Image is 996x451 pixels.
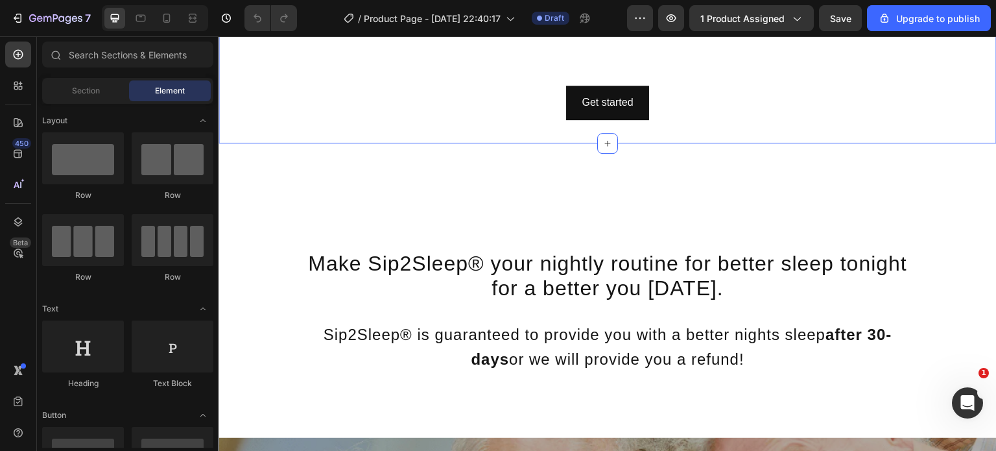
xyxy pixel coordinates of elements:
span: Draft [545,12,564,24]
iframe: Intercom live chat [952,387,983,419]
p: or we will provide you a refund! [1,311,777,335]
div: 450 [12,138,31,149]
div: Row [132,271,213,283]
span: Section [72,85,100,97]
p: Sip2Sleep® is guaranteed to provide you with a better nights sleep [1,286,777,311]
button: Save [819,5,862,31]
span: 1 [978,368,989,378]
div: Row [42,271,124,283]
span: Save [830,13,851,24]
span: Product Page - [DATE] 22:40:17 [364,12,501,25]
div: Undo/Redo [244,5,297,31]
div: Get started [363,57,414,76]
a: Shop [270,30,309,58]
div: Heading [42,378,124,389]
p: for a better you [DATE]. [1,239,777,264]
iframe: Design area [219,36,996,451]
span: Summer Sale: Use Code 🌸 SUMMER 🌸 at Checkout to Get an Extra 10% OFF! [301,5,695,18]
strong: days [252,314,290,332]
div: Row [132,189,213,201]
span: Shop [278,38,302,50]
button: 1 product assigned [689,5,814,31]
span: 1 product assigned [700,12,785,25]
a: Tracking [309,30,367,58]
p: 7 [85,10,91,26]
span: Toggle open [193,110,213,131]
input: Search Sections & Elements [42,42,213,67]
span: Toggle open [193,405,213,426]
span: Text [42,303,58,315]
button: Get started [348,49,430,84]
span: Layout [42,115,67,127]
summary: Search [777,30,805,58]
strong: after 30- [607,289,673,307]
span: / [358,12,361,25]
div: Text Block [132,378,213,389]
div: Beta [10,238,31,248]
div: Upgrade to publish [878,12,980,25]
span: Toggle open [193,299,213,319]
button: 7 [5,5,97,31]
img: Sleep Drop [141,29,252,59]
span: Element [155,85,185,97]
p: Make Sip2Sleep® your nightly routine for better sleep tonight [1,215,777,239]
span: Contact [375,38,416,50]
a: Contact [367,30,423,58]
div: Row [42,189,124,201]
span: Tracking [317,38,359,50]
button: Upgrade to publish [867,5,991,31]
span: Button [42,409,66,421]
